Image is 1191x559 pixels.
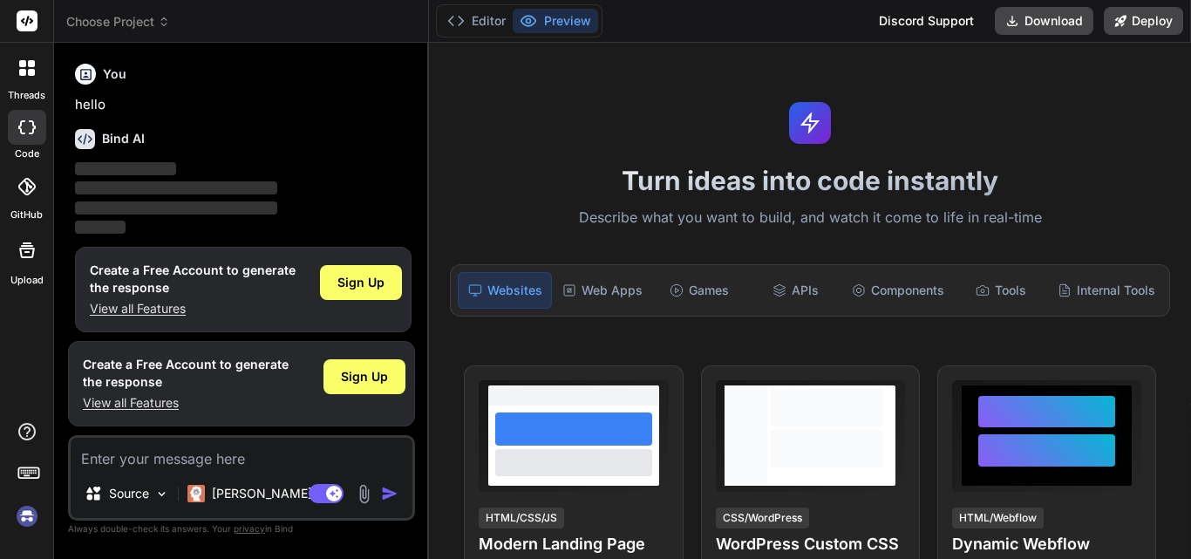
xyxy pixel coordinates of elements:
div: Web Apps [555,272,650,309]
button: Deploy [1104,7,1183,35]
div: Discord Support [868,7,984,35]
p: hello [75,95,412,115]
div: Websites [458,272,552,309]
p: Source [109,485,149,502]
div: CSS/WordPress [716,508,809,528]
label: Upload [10,273,44,288]
h6: Bind AI [102,130,145,147]
button: Download [995,7,1093,35]
img: Pick Models [154,487,169,501]
h1: Turn ideas into code instantly [439,165,1181,196]
label: code [15,147,39,161]
label: GitHub [10,208,43,222]
img: attachment [354,484,374,504]
span: Choose Project [66,13,170,31]
div: HTML/Webflow [952,508,1044,528]
button: Editor [440,9,513,33]
p: View all Features [90,300,296,317]
span: ‌ [75,181,277,194]
img: icon [381,485,398,502]
p: View all Features [83,394,289,412]
h4: Modern Landing Page [479,532,668,556]
span: ‌ [75,221,126,234]
div: APIs [749,272,841,309]
span: ‌ [75,162,176,175]
div: HTML/CSS/JS [479,508,564,528]
p: Always double-check its answers. Your in Bind [68,521,415,537]
div: Components [845,272,951,309]
h6: You [103,65,126,83]
span: Sign Up [341,368,388,385]
h4: WordPress Custom CSS [716,532,905,556]
h1: Create a Free Account to generate the response [83,356,289,391]
p: Describe what you want to build, and watch it come to life in real-time [439,207,1181,229]
span: ‌ [75,201,277,215]
p: [PERSON_NAME] 4 S.. [212,485,342,502]
label: threads [8,88,45,103]
h1: Create a Free Account to generate the response [90,262,296,297]
span: Sign Up [337,274,385,291]
div: Tools [955,272,1047,309]
img: Claude 4 Sonnet [187,485,205,502]
div: Games [653,272,745,309]
button: Preview [513,9,598,33]
img: signin [12,501,42,531]
span: privacy [234,523,265,534]
div: Internal Tools [1051,272,1162,309]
